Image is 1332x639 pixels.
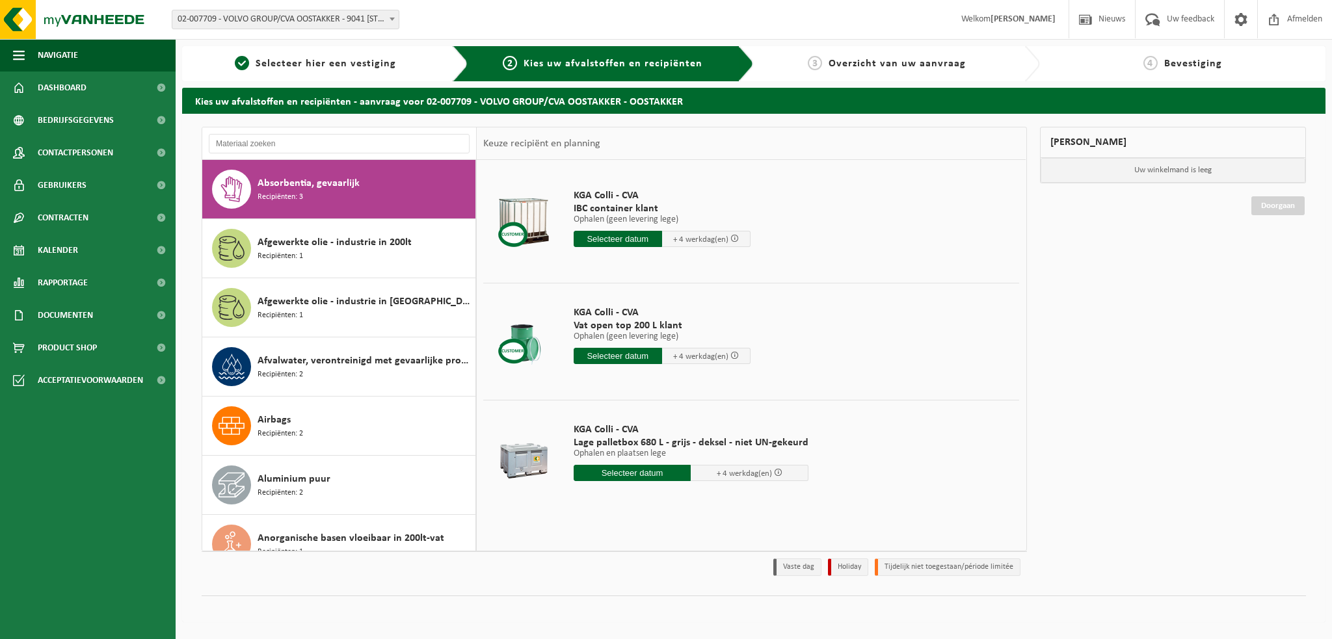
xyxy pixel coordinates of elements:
span: + 4 werkdag(en) [673,352,728,361]
span: 02-007709 - VOLVO GROUP/CVA OOSTAKKER - 9041 OOSTAKKER, SMALLEHEERWEG 31 [172,10,399,29]
span: Product Shop [38,332,97,364]
span: Airbags [258,412,291,428]
p: Ophalen (geen levering lege) [574,215,751,224]
span: + 4 werkdag(en) [717,469,772,478]
span: Overzicht van uw aanvraag [829,59,966,69]
span: Vat open top 200 L klant [574,319,751,332]
input: Selecteer datum [574,348,662,364]
span: KGA Colli - CVA [574,189,751,202]
span: Navigatie [38,39,78,72]
button: Anorganische basen vloeibaar in 200lt-vat Recipiënten: 1 [202,515,476,574]
span: Rapportage [38,267,88,299]
button: Afvalwater, verontreinigd met gevaarlijke producten Recipiënten: 2 [202,337,476,397]
span: Absorbentia, gevaarlijk [258,176,360,191]
li: Tijdelijk niet toegestaan/période limitée [875,558,1020,576]
span: 2 [503,56,517,70]
span: Recipiënten: 2 [258,428,303,440]
span: Aluminium puur [258,471,330,487]
div: [PERSON_NAME] [1040,127,1307,158]
span: IBC container klant [574,202,751,215]
a: 1Selecteer hier een vestiging [189,56,442,72]
li: Vaste dag [773,558,821,576]
span: Afvalwater, verontreinigd met gevaarlijke producten [258,353,472,369]
span: Lage palletbox 680 L - grijs - deksel - niet UN-gekeurd [574,436,808,449]
span: Afgewerkte olie - industrie in [GEOGRAPHIC_DATA] [258,294,472,309]
div: Keuze recipiënt en planning [477,127,607,160]
span: 3 [808,56,822,70]
li: Holiday [828,558,868,576]
p: Uw winkelmand is leeg [1041,158,1306,183]
span: Acceptatievoorwaarden [38,364,143,397]
button: Afgewerkte olie - industrie in 200lt Recipiënten: 1 [202,219,476,278]
span: Documenten [38,299,93,332]
input: Materiaal zoeken [209,134,470,153]
strong: [PERSON_NAME] [991,14,1056,24]
span: KGA Colli - CVA [574,423,808,436]
span: + 4 werkdag(en) [673,235,728,244]
span: KGA Colli - CVA [574,306,751,319]
span: Contracten [38,202,88,234]
span: Recipiënten: 3 [258,191,303,203]
span: Selecteer hier een vestiging [256,59,396,69]
span: Kalender [38,234,78,267]
h2: Kies uw afvalstoffen en recipiënten - aanvraag voor 02-007709 - VOLVO GROUP/CVA OOSTAKKER - OOSTA... [182,88,1325,113]
span: Anorganische basen vloeibaar in 200lt-vat [258,530,444,546]
button: Airbags Recipiënten: 2 [202,397,476,456]
span: Recipiënten: 2 [258,369,303,381]
a: Doorgaan [1251,196,1305,215]
span: Recipiënten: 1 [258,309,303,322]
input: Selecteer datum [574,231,662,247]
span: Kies uw afvalstoffen en recipiënten [524,59,702,69]
button: Absorbentia, gevaarlijk Recipiënten: 3 [202,160,476,219]
p: Ophalen en plaatsen lege [574,449,808,458]
span: Afgewerkte olie - industrie in 200lt [258,235,412,250]
button: Aluminium puur Recipiënten: 2 [202,456,476,515]
span: 4 [1143,56,1158,70]
span: Gebruikers [38,169,87,202]
span: Dashboard [38,72,87,104]
input: Selecteer datum [574,465,691,481]
span: 1 [235,56,249,70]
span: Recipiënten: 1 [258,546,303,558]
span: Contactpersonen [38,137,113,169]
button: Afgewerkte olie - industrie in [GEOGRAPHIC_DATA] Recipiënten: 1 [202,278,476,337]
span: Recipiënten: 2 [258,487,303,499]
span: Bevestiging [1164,59,1222,69]
p: Ophalen (geen levering lege) [574,332,751,341]
span: Bedrijfsgegevens [38,104,114,137]
span: Recipiënten: 1 [258,250,303,263]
